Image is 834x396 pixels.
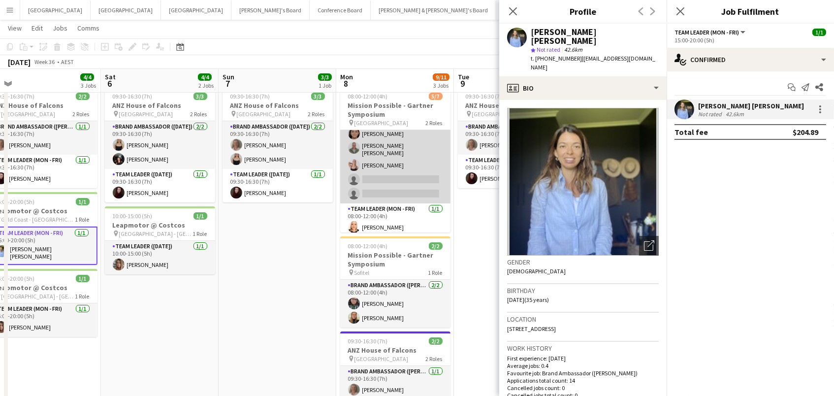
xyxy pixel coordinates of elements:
h3: Work history [507,344,659,353]
span: 3/3 [311,93,325,100]
app-card-role: Brand Ambassador ([DATE])2/209:30-16:30 (7h)[PERSON_NAME][PERSON_NAME] [223,121,333,169]
app-card-role: Brand Ambassador ([PERSON_NAME])2/208:00-12:00 (4h)[PERSON_NAME][PERSON_NAME] [340,280,450,328]
span: 09:30-16:30 (7h) [230,93,270,100]
button: [GEOGRAPHIC_DATA] [496,0,567,20]
p: Applications total count: 14 [507,377,659,384]
span: t. [PHONE_NUMBER] [531,55,582,62]
span: 2/2 [429,242,443,250]
a: Edit [28,22,47,34]
div: 1 Job [319,82,331,89]
span: [GEOGRAPHIC_DATA] [119,110,173,118]
app-card-role: Brand Ambassador ([DATE])2/209:30-16:30 (7h)[PERSON_NAME][PERSON_NAME] [105,121,215,169]
span: 3/3 [318,73,332,81]
app-card-role: Team Leader ([DATE])1/109:30-16:30 (7h)[PERSON_NAME] [223,169,333,202]
span: 9 [456,78,469,89]
span: [STREET_ADDRESS] [507,325,556,332]
h3: Job Fulfilment [667,5,834,18]
div: 3 Jobs [433,82,449,89]
div: 15:00-20:00 (5h) [674,36,826,44]
span: Sun [223,72,234,81]
div: [PERSON_NAME] [PERSON_NAME] [531,28,659,45]
span: 9/11 [433,73,449,81]
button: Team Leader (Mon - Fri) [674,29,747,36]
span: 6 [103,78,116,89]
span: Not rated [537,46,560,53]
span: 08:00-12:00 (4h) [348,93,388,100]
span: 2/2 [76,93,90,100]
span: [DEMOGRAPHIC_DATA] [507,267,566,275]
span: 1 Role [75,293,90,300]
span: 2 Roles [73,110,90,118]
span: 7 [221,78,234,89]
div: Bio [499,76,667,100]
h3: Birthday [507,286,659,295]
span: View [8,24,22,33]
span: 1/1 [812,29,826,36]
span: 09:30-16:30 (7h) [113,93,153,100]
app-card-role: Brand Ambassador ([PERSON_NAME])1/109:30-16:30 (7h)[PERSON_NAME] [458,121,568,155]
span: Mon [340,72,353,81]
span: 4/4 [80,73,94,81]
div: 09:30-16:30 (7h)3/3ANZ House of Falcons [GEOGRAPHIC_DATA]2 RolesBrand Ambassador ([DATE])2/209:30... [223,87,333,202]
div: 2 Jobs [198,82,214,89]
app-job-card: 10:00-15:00 (5h)1/1Leapmotor @ Costcos [GEOGRAPHIC_DATA] - [GEOGRAPHIC_DATA]1 RoleTeam Leader ([D... [105,206,215,274]
span: 1/1 [76,198,90,205]
app-card-role: Brand Ambassador ([PERSON_NAME])23I7A4/608:00-12:00 (4h)[PERSON_NAME] ter [PERSON_NAME][PERSON_NA... [340,93,450,203]
span: Jobs [53,24,67,33]
a: Comms [73,22,103,34]
span: 08:00-12:00 (4h) [348,242,388,250]
p: Favourite job: Brand Ambassador ([PERSON_NAME]) [507,369,659,377]
button: [PERSON_NAME] & [PERSON_NAME]'s Board [371,0,496,20]
div: AEST [61,58,74,66]
span: 10:00-15:00 (5h) [113,212,153,220]
p: Cancelled jobs count: 0 [507,384,659,392]
h3: ANZ House of Falcons [223,101,333,110]
span: 09:30-16:30 (7h) [348,337,388,345]
app-card-role: Team Leader ([DATE])1/109:30-16:30 (7h)[PERSON_NAME] [105,169,215,202]
button: Conference Board [310,0,371,20]
button: [GEOGRAPHIC_DATA] [161,0,231,20]
div: [DATE] [8,57,31,67]
span: 3/3 [193,93,207,100]
div: Open photos pop-in [639,236,659,256]
a: Jobs [49,22,71,34]
div: Confirmed [667,48,834,71]
span: [DATE] (35 years) [507,296,549,303]
span: | [EMAIL_ADDRESS][DOMAIN_NAME] [531,55,655,71]
h3: Profile [499,5,667,18]
button: [PERSON_NAME]'s Board [231,0,310,20]
h3: Gender [507,258,659,266]
app-card-role: Team Leader ([DATE])1/110:00-15:00 (5h)[PERSON_NAME] [105,241,215,274]
span: Sofitel [354,269,370,276]
span: Comms [77,24,99,33]
div: Total fee [674,127,708,137]
span: 2 Roles [308,110,325,118]
div: 3 Jobs [81,82,96,89]
span: Sat [105,72,116,81]
span: 4/4 [198,73,212,81]
span: Team Leader (Mon - Fri) [674,29,739,36]
h3: ANZ House of Falcons [458,101,568,110]
span: [GEOGRAPHIC_DATA] - [GEOGRAPHIC_DATA] [1,293,75,300]
span: [GEOGRAPHIC_DATA] [472,110,526,118]
span: 1 Role [428,269,443,276]
div: 09:30-16:30 (7h)2/2ANZ House of Falcons [GEOGRAPHIC_DATA]2 RolesBrand Ambassador ([PERSON_NAME])1... [458,87,568,188]
div: $204.89 [793,127,818,137]
app-card-role: Team Leader (Mon - Fri)1/108:00-12:00 (4h)[PERSON_NAME] [340,203,450,237]
span: 09:30-16:30 (7h) [466,93,506,100]
span: 1/1 [193,212,207,220]
div: 08:00-12:00 (4h)2/2Mission Possible - Gartner Symposium Sofitel1 RoleBrand Ambassador ([PERSON_NA... [340,236,450,328]
span: [GEOGRAPHIC_DATA] [354,355,409,363]
app-job-card: 09:30-16:30 (7h)3/3ANZ House of Falcons [GEOGRAPHIC_DATA]2 RolesBrand Ambassador ([DATE])2/209:30... [105,87,215,202]
span: 42.6km [562,46,584,53]
div: 42.6km [724,110,746,118]
span: 5/7 [429,93,443,100]
div: [PERSON_NAME] [PERSON_NAME] [698,101,804,110]
span: Week 36 [32,58,57,66]
span: 1 Role [193,230,207,237]
button: [GEOGRAPHIC_DATA] [20,0,91,20]
span: 2 Roles [426,355,443,363]
h3: Leapmotor @ Costcos [105,221,215,230]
